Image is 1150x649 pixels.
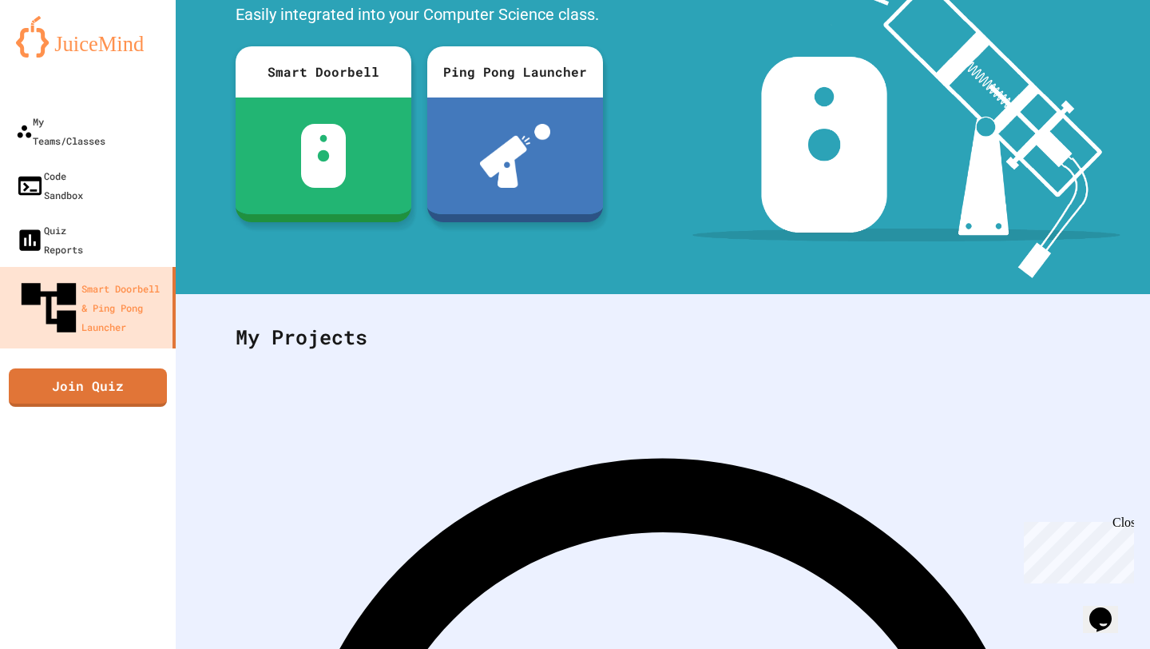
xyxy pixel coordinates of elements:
[427,46,603,98] div: Ping Pong Launcher
[16,16,160,58] img: logo-orange.svg
[16,112,105,150] div: My Teams/Classes
[236,46,411,98] div: Smart Doorbell
[1017,516,1134,583] iframe: chat widget
[9,368,167,407] a: Join Quiz
[1083,585,1134,633] iframe: chat widget
[6,6,110,102] div: Chat with us now!Close
[480,124,551,188] img: ppl-with-ball.png
[16,221,83,259] div: Quiz Reports
[16,275,166,340] div: Smart Doorbell & Ping Pong Launcher
[301,124,347,188] img: sdb-white.svg
[16,166,83,205] div: Code Sandbox
[220,306,1106,368] div: My Projects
